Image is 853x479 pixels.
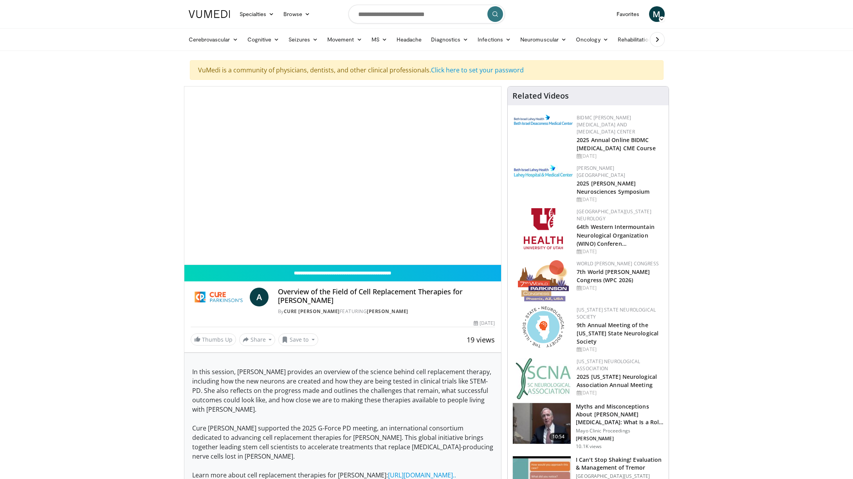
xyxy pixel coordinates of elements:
[191,333,236,346] a: Thumbs Up
[514,115,573,125] img: c96b19ec-a48b-46a9-9095-935f19585444.png.150x105_q85_autocrop_double_scale_upscale_version-0.2.png
[512,91,569,101] h4: Related Videos
[192,424,493,461] span: Cure [PERSON_NAME] supported the 2025 G-Force PD meeting, an international consortium dedicated t...
[576,403,664,426] h3: Myths and Misconceptions About [PERSON_NAME][MEDICAL_DATA]: What Is a Role of …
[474,320,495,327] div: [DATE]
[577,285,662,292] div: [DATE]
[284,32,323,47] a: Seizures
[278,333,318,346] button: Save to
[426,32,473,47] a: Diagnostics
[571,32,613,47] a: Oncology
[577,373,657,389] a: 2025 [US_STATE] Neurological Association Annual Meeting
[577,358,640,372] a: [US_STATE] Neurological Association
[549,433,568,441] span: 10:54
[235,6,279,22] a: Specialties
[523,306,564,348] img: 71a8b48c-8850-4916-bbdd-e2f3ccf11ef9.png.150x105_q85_autocrop_double_scale_upscale_version-0.2.png
[467,335,495,344] span: 19 views
[513,403,571,444] img: dd4ea4d2-548e-40e2-8487-b77733a70694.150x105_q85_crop-smart_upscale.jpg
[577,321,658,345] a: 9th Annual Meeting of the [US_STATE] State Neurological Society
[323,32,367,47] a: Movement
[516,358,571,399] img: b123db18-9392-45ae-ad1d-42c3758a27aa.jpg.150x105_q85_autocrop_double_scale_upscale_version-0.2.jpg
[191,288,247,306] img: Cure Parkinson's
[514,165,573,178] img: e7977282-282c-4444-820d-7cc2733560fd.jpg.150x105_q85_autocrop_double_scale_upscale_version-0.2.jpg
[577,223,655,247] a: 64th Western Intermountain Neurological Organization (WINO) Conferen…
[612,6,644,22] a: Favorites
[577,196,662,203] div: [DATE]
[512,403,664,450] a: 10:54 Myths and Misconceptions About [PERSON_NAME][MEDICAL_DATA]: What Is a Role of … Mayo Clinic...
[577,268,650,284] a: 7th World [PERSON_NAME] Congress (WPC 2026)
[278,288,495,304] h4: Overview of the Field of Cell Replacement Therapies for [PERSON_NAME]
[577,165,625,178] a: [PERSON_NAME][GEOGRAPHIC_DATA]
[192,367,491,414] span: In this session, [PERSON_NAME] provides an overview of the science behind cell replacement therap...
[577,114,635,135] a: BIDMC [PERSON_NAME][MEDICAL_DATA] and [MEDICAL_DATA] Center
[576,443,602,450] p: 10.1K views
[577,248,662,255] div: [DATE]
[367,32,392,47] a: MS
[250,288,269,306] a: A
[577,136,656,152] a: 2025 Annual Online BIDMC [MEDICAL_DATA] CME Course
[189,10,230,18] img: VuMedi Logo
[279,6,315,22] a: Browse
[518,260,569,301] img: 16fe1da8-a9a0-4f15-bd45-1dd1acf19c34.png.150x105_q85_autocrop_double_scale_upscale_version-0.2.png
[392,32,427,47] a: Headache
[184,32,243,47] a: Cerebrovascular
[348,5,505,23] input: Search topics, interventions
[239,333,276,346] button: Share
[577,389,662,396] div: [DATE]
[577,260,659,267] a: World [PERSON_NAME] Congress
[613,32,656,47] a: Rehabilitation
[243,32,284,47] a: Cognitive
[577,180,649,195] a: 2025 [PERSON_NAME] Neurosciences Symposium
[278,308,495,315] div: By FEATURING
[577,208,651,222] a: [GEOGRAPHIC_DATA][US_STATE] Neurology
[577,153,662,160] div: [DATE]
[649,6,665,22] a: M
[284,308,340,315] a: Cure [PERSON_NAME]
[184,86,501,265] video-js: Video Player
[577,306,656,320] a: [US_STATE] State Neurological Society
[576,428,664,434] p: Mayo Clinic Proceedings
[431,66,524,74] a: Click here to set your password
[576,456,664,472] h3: I Can't Stop Shaking! Evaluation & Management of Tremor
[516,32,571,47] a: Neuromuscular
[190,60,664,80] div: VuMedi is a community of physicians, dentists, and other clinical professionals.
[473,32,516,47] a: Infections
[524,208,563,249] img: f6362829-b0a3-407d-a044-59546adfd345.png.150x105_q85_autocrop_double_scale_upscale_version-0.2.png
[367,308,408,315] a: [PERSON_NAME]
[577,346,662,353] div: [DATE]
[576,436,664,442] p: [PERSON_NAME]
